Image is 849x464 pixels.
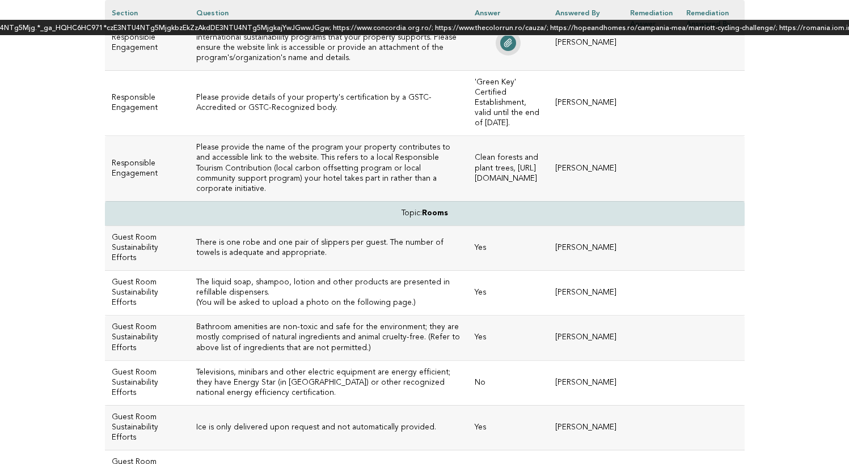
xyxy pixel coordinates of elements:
[548,15,623,70] td: [PERSON_NAME]
[105,201,745,225] td: Topic:
[196,368,462,398] h3: Televisions, minibars and other electric equipment are energy efficient; they have Energy Star (i...
[468,136,548,201] td: Clean forests and plant trees, [URL][DOMAIN_NAME]
[196,298,462,308] p: (You will be asked to upload a photo on the following page.)
[105,316,189,360] td: Guest Room Sustainability Efforts
[196,322,462,353] h3: Bathroom amenities are non-toxic and safe for the environment; they are mostly comprised of natur...
[548,405,623,450] td: [PERSON_NAME]
[196,93,462,113] h3: Please provide details of your property's certification by a GSTC-Accredited or GSTC-Recognized b...
[196,278,462,298] h3: The liquid soap, shampoo, lotion and other products are presented in refillable dispensers.
[105,71,189,136] td: Responsible Engagement
[196,423,462,433] h3: Ice is only delivered upon request and not automatically provided.
[196,143,462,194] h3: Please provide the name of the program your property contributes to and accessible link to the we...
[468,405,548,450] td: Yes
[548,271,623,316] td: [PERSON_NAME]
[468,271,548,316] td: Yes
[105,271,189,316] td: Guest Room Sustainability Efforts
[422,210,448,217] strong: Rooms
[105,225,189,270] td: Guest Room Sustainability Efforts
[105,405,189,450] td: Guest Room Sustainability Efforts
[105,360,189,405] td: Guest Room Sustainability Efforts
[105,136,189,201] td: Responsible Engagement
[468,316,548,360] td: Yes
[468,360,548,405] td: No
[105,15,189,70] td: Responsible Engagement
[548,71,623,136] td: [PERSON_NAME]
[196,238,462,258] h3: There is one robe and one pair of slippers per guest. The number of towels is adequate and approp...
[468,225,548,270] td: Yes
[548,136,623,201] td: [PERSON_NAME]
[548,225,623,270] td: [PERSON_NAME]
[196,23,462,63] h3: Please include a website link or details of the local, national and/or international sustainabili...
[548,316,623,360] td: [PERSON_NAME]
[468,71,548,136] td: 'Green Key' Certified Establishment, valid until the end of [DATE].
[548,360,623,405] td: [PERSON_NAME]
